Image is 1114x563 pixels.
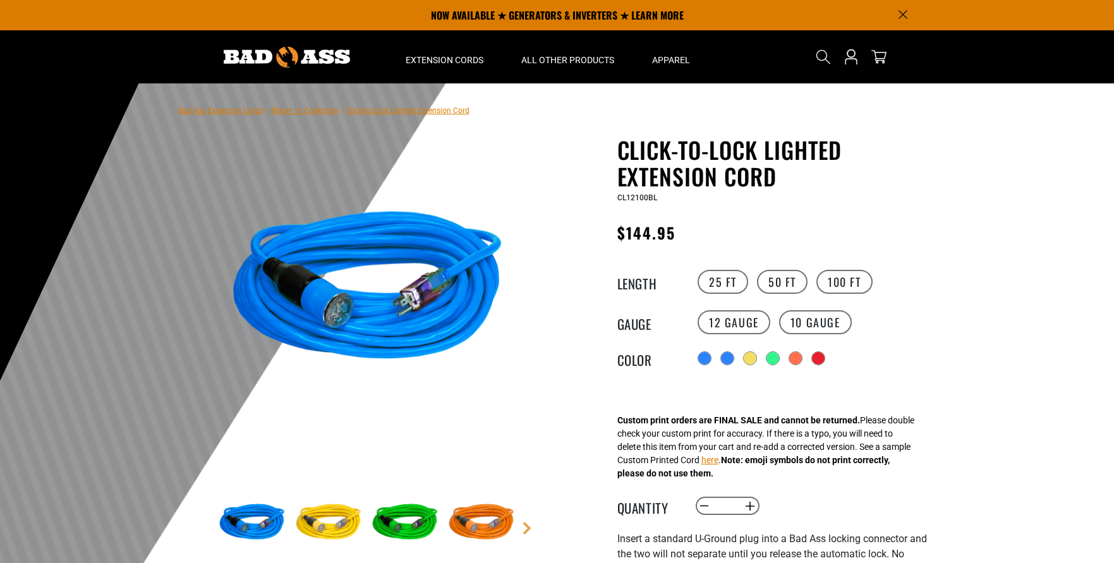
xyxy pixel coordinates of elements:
[617,274,681,290] legend: Length
[178,102,469,118] nav: breadcrumbs
[617,415,860,425] strong: Custom print orders are FINAL SALE and cannot be returned.
[617,414,914,480] div: Please double check your custom print for accuracy. If there is a typo, you will need to delete t...
[178,106,263,115] a: Bad Ass Extension Cords
[617,498,681,514] label: Quantity
[617,314,681,330] legend: Gauge
[387,30,502,83] summary: Extension Cords
[406,54,483,66] span: Extension Cords
[341,106,343,115] span: ›
[698,310,770,334] label: 12 Gauge
[633,30,709,83] summary: Apparel
[215,139,520,444] img: blue
[292,487,365,560] img: yellow
[224,47,350,68] img: Bad Ass Extension Cords
[617,455,890,478] strong: Note: emoji symbols do not print correctly, please do not use them.
[266,106,269,115] span: ›
[701,454,718,467] button: here
[617,221,676,244] span: $144.95
[346,106,469,115] span: Click-to-Lock Lighted Extension Cord
[271,106,338,115] a: Return to Collection
[215,487,289,560] img: blue
[757,270,808,294] label: 50 FT
[368,487,442,560] img: green
[813,47,833,67] summary: Search
[779,310,852,334] label: 10 Gauge
[698,270,748,294] label: 25 FT
[521,54,614,66] span: All Other Products
[617,136,927,190] h1: Click-to-Lock Lighted Extension Cord
[617,350,681,366] legend: Color
[445,487,518,560] img: orange
[652,54,690,66] span: Apparel
[502,30,633,83] summary: All Other Products
[816,270,873,294] label: 100 FT
[521,522,533,535] a: Next
[617,193,657,202] span: CL12100BL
